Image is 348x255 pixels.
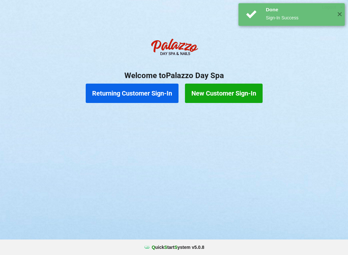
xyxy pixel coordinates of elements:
[152,245,155,250] span: Q
[144,244,150,250] img: favicon.ico
[266,15,332,21] div: Sign-In Success
[152,244,204,250] b: uick tart ystem v 5.0.8
[266,6,332,13] div: Done
[185,84,263,103] button: New Customer Sign-In
[174,245,177,250] span: S
[148,35,200,61] img: PalazzoDaySpaNails-Logo.png
[86,84,179,103] button: Returning Customer Sign-In
[164,245,167,250] span: S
